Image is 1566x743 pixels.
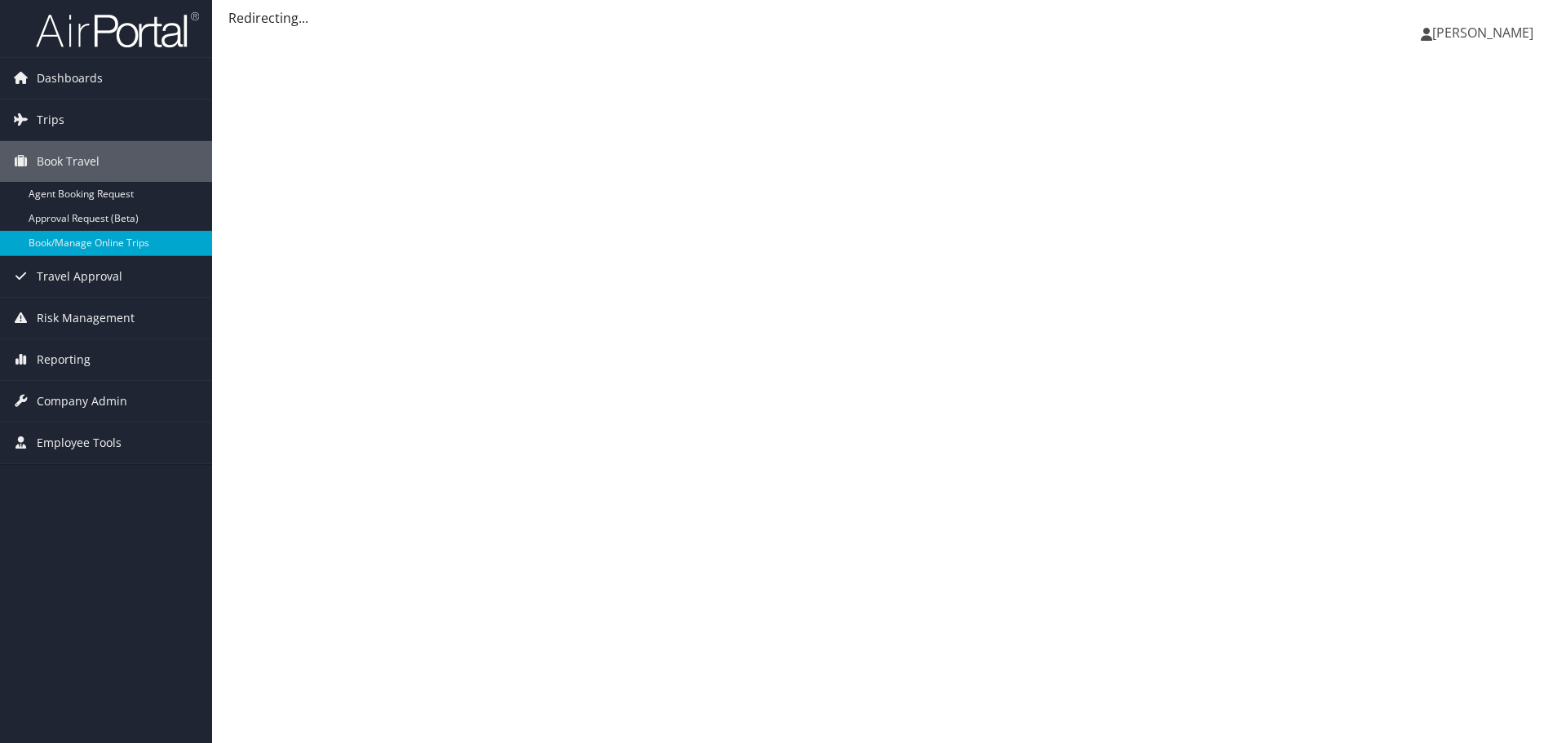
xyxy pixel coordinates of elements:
[37,339,91,380] span: Reporting
[36,11,199,49] img: airportal-logo.png
[37,381,127,422] span: Company Admin
[37,422,122,463] span: Employee Tools
[37,100,64,140] span: Trips
[37,141,100,182] span: Book Travel
[37,256,122,297] span: Travel Approval
[37,298,135,338] span: Risk Management
[1421,8,1550,57] a: [PERSON_NAME]
[37,58,103,99] span: Dashboards
[1432,24,1533,42] span: [PERSON_NAME]
[228,8,1550,28] div: Redirecting...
